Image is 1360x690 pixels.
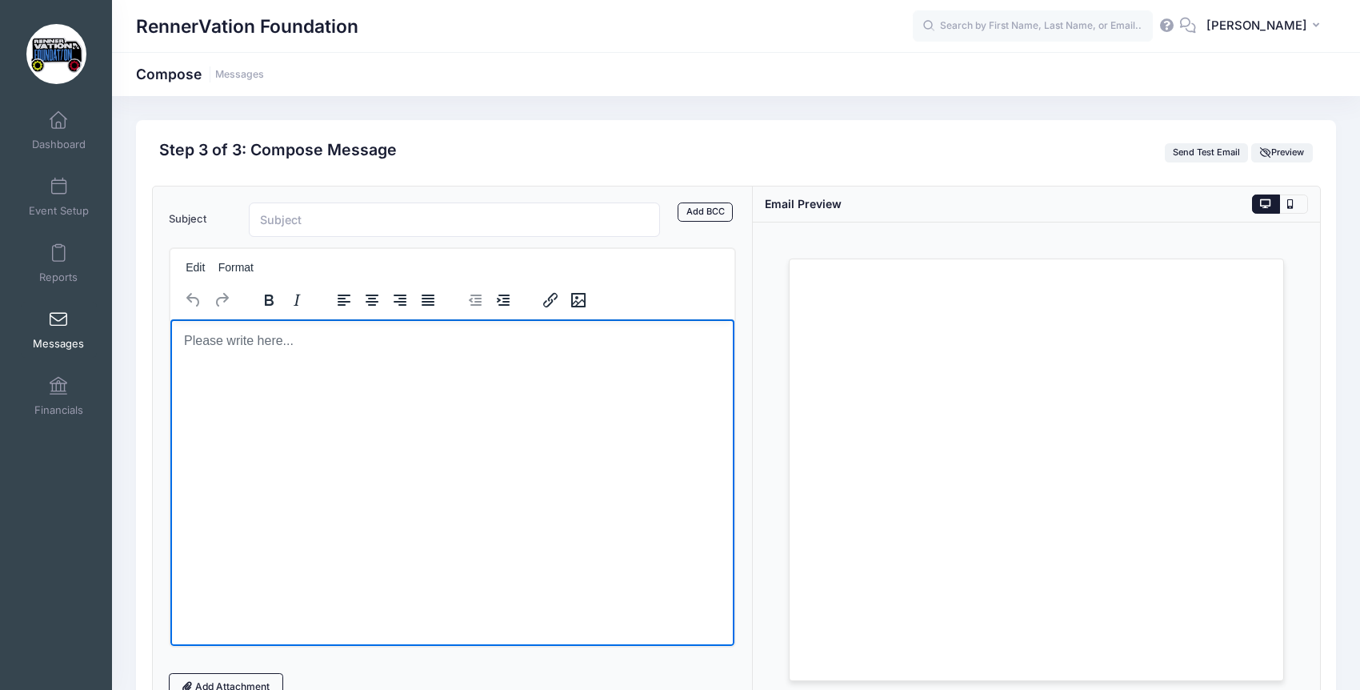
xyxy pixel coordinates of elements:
button: Insert/edit link [536,289,563,311]
button: [PERSON_NAME] [1196,8,1336,45]
div: indentation [451,284,526,315]
div: alignment [320,284,451,315]
button: Send Test Email [1165,143,1249,162]
iframe: Rich Text Area [170,319,734,646]
button: Justify [414,289,441,311]
input: Subject [249,203,660,237]
h1: Compose [136,66,264,82]
span: Format [218,261,254,274]
div: Email Preview [765,195,842,212]
button: Undo [180,289,207,311]
button: Italic [282,289,310,311]
span: Reports [39,271,78,284]
a: Messages [215,69,264,81]
span: Messages [33,337,84,351]
button: Align left [330,289,357,311]
button: Preview [1251,143,1312,162]
span: Dashboard [32,138,86,151]
div: history [170,284,246,315]
h2: Step 3 of 3: Compose Message [159,141,397,159]
div: image [526,284,601,315]
button: Decrease indent [461,289,488,311]
span: Edit [186,261,205,274]
span: Preview [1260,146,1305,158]
span: [PERSON_NAME] [1206,17,1307,34]
button: Align center [358,289,385,311]
span: Event Setup [29,204,89,218]
a: Add BCC [678,203,733,222]
button: Redo [207,289,234,311]
span: Financials [34,403,83,417]
img: RennerVation Foundation [26,24,86,84]
button: Bold [254,289,282,311]
div: formatting [245,284,320,315]
a: Messages [21,302,97,358]
label: Subject [161,203,241,237]
a: Financials [21,368,97,424]
button: Increase indent [489,289,516,311]
a: Dashboard [21,102,97,158]
button: Align right [386,289,413,311]
h1: RennerVation Foundation [136,8,358,45]
input: Search by First Name, Last Name, or Email... [913,10,1153,42]
a: Event Setup [21,169,97,225]
button: Insert/edit image [564,289,591,311]
a: Reports [21,235,97,291]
